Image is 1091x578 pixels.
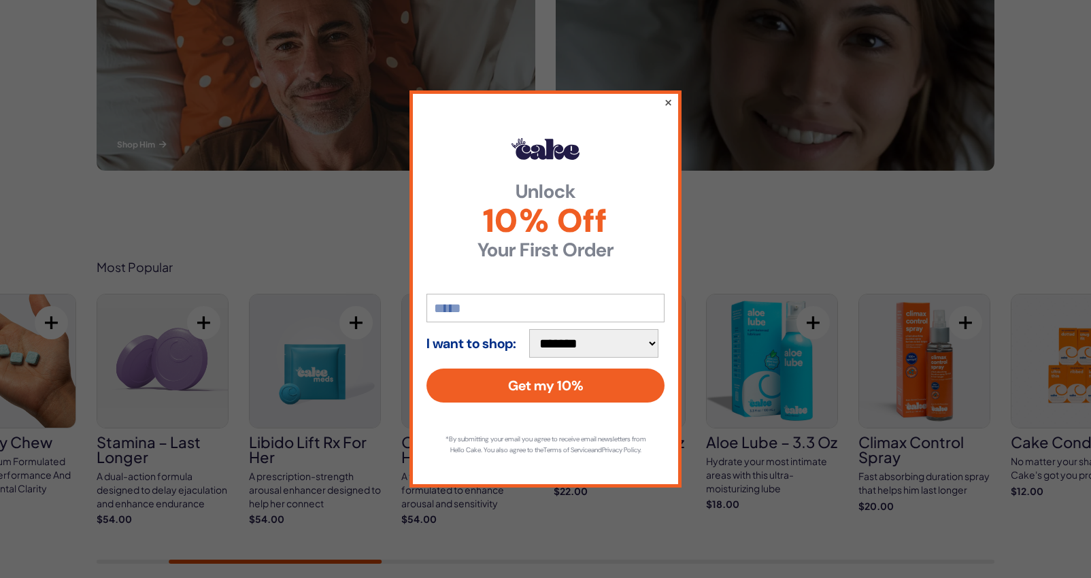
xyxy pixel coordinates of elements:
[440,434,651,456] p: *By submitting your email you agree to receive email newsletters from Hello Cake. You also agree ...
[426,182,665,201] strong: Unlock
[426,369,665,403] button: Get my 10%
[602,445,640,454] a: Privacy Policy
[511,138,580,160] img: Hello Cake
[664,94,673,110] button: ×
[426,336,516,351] strong: I want to shop:
[426,205,665,237] span: 10% Off
[426,241,665,260] strong: Your First Order
[543,445,591,454] a: Terms of Service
